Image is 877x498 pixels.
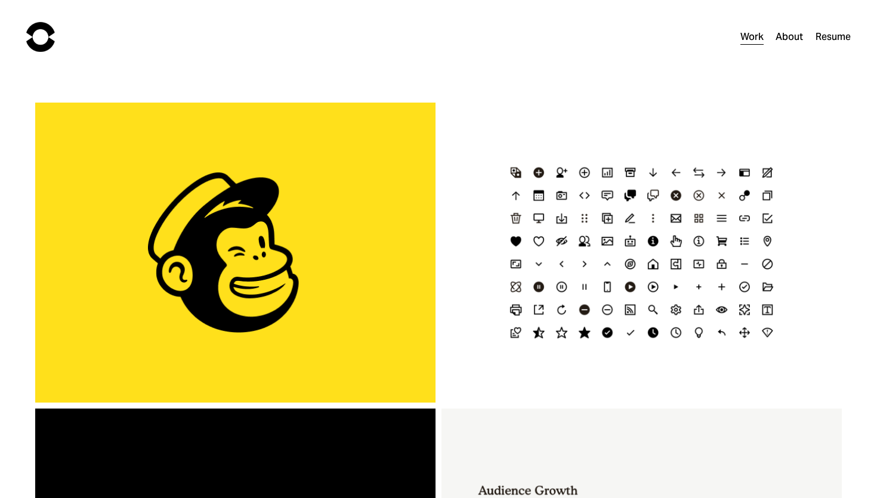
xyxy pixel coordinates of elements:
[816,28,851,45] a: Resume
[776,28,803,45] a: About
[35,103,436,403] a: 1 Click Automations
[26,22,55,52] img: Chad Urbanick
[740,28,764,45] a: Work
[441,103,842,403] a: Mailchimp Icon Refresh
